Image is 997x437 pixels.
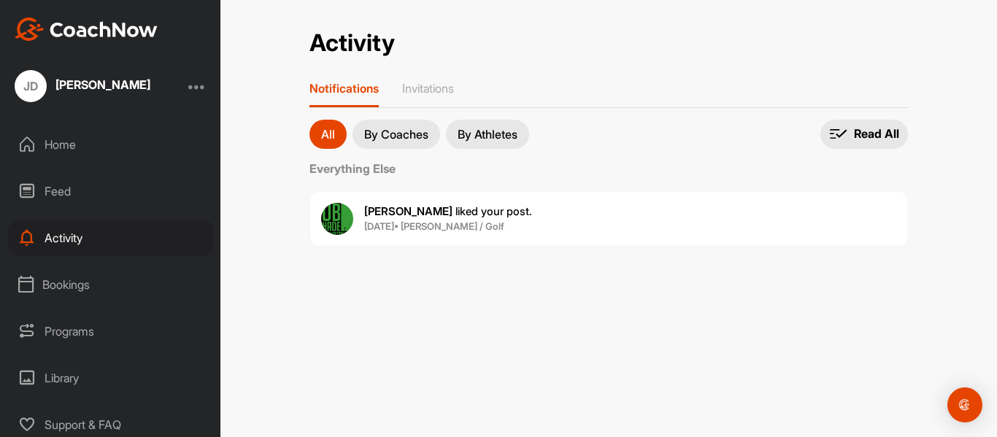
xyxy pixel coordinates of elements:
[321,203,353,235] img: user avatar
[309,29,395,58] h2: Activity
[8,360,214,396] div: Library
[309,120,347,149] button: All
[309,160,908,177] label: Everything Else
[8,220,214,256] div: Activity
[364,204,532,218] span: liked your post .
[309,81,379,96] p: Notifications
[364,204,453,218] b: [PERSON_NAME]
[8,173,214,209] div: Feed
[15,70,47,102] div: JD
[364,220,504,232] b: [DATE] • [PERSON_NAME] / Golf
[353,120,440,149] button: By Coaches
[947,387,982,422] div: Open Intercom Messenger
[8,313,214,349] div: Programs
[321,128,335,140] p: All
[458,128,517,140] p: By Athletes
[8,266,214,303] div: Bookings
[446,120,529,149] button: By Athletes
[364,128,428,140] p: By Coaches
[854,126,899,142] p: Read All
[15,18,158,41] img: CoachNow
[402,81,454,96] p: Invitations
[8,126,214,163] div: Home
[55,79,150,90] div: [PERSON_NAME]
